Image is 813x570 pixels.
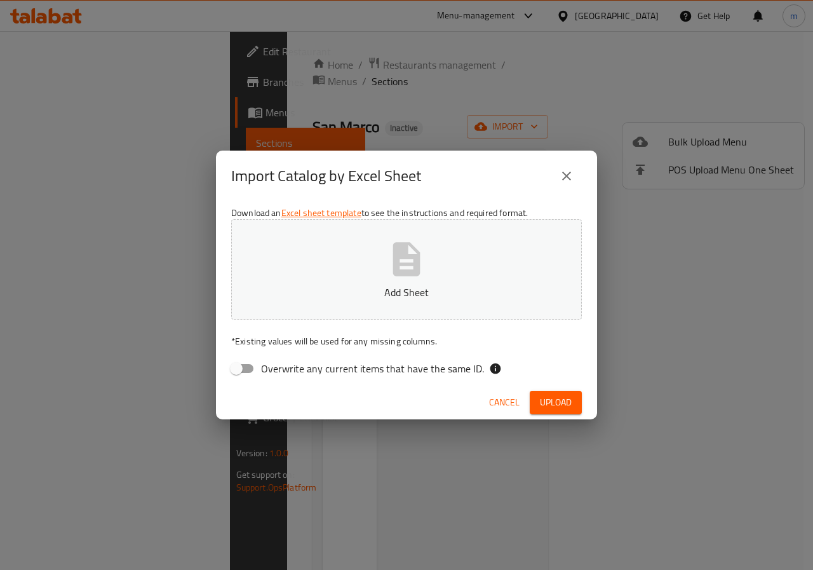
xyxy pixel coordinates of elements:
h2: Import Catalog by Excel Sheet [231,166,421,186]
svg: If the overwrite option isn't selected, then the items that match an existing ID will be ignored ... [489,362,502,375]
span: Overwrite any current items that have the same ID. [261,361,484,376]
a: Excel sheet template [281,205,361,221]
button: Cancel [484,391,525,414]
button: Add Sheet [231,219,582,320]
div: Download an to see the instructions and required format. [216,201,597,386]
p: Existing values will be used for any missing columns. [231,335,582,348]
span: Cancel [489,395,520,411]
button: Upload [530,391,582,414]
span: Upload [540,395,572,411]
button: close [551,161,582,191]
p: Add Sheet [251,285,562,300]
